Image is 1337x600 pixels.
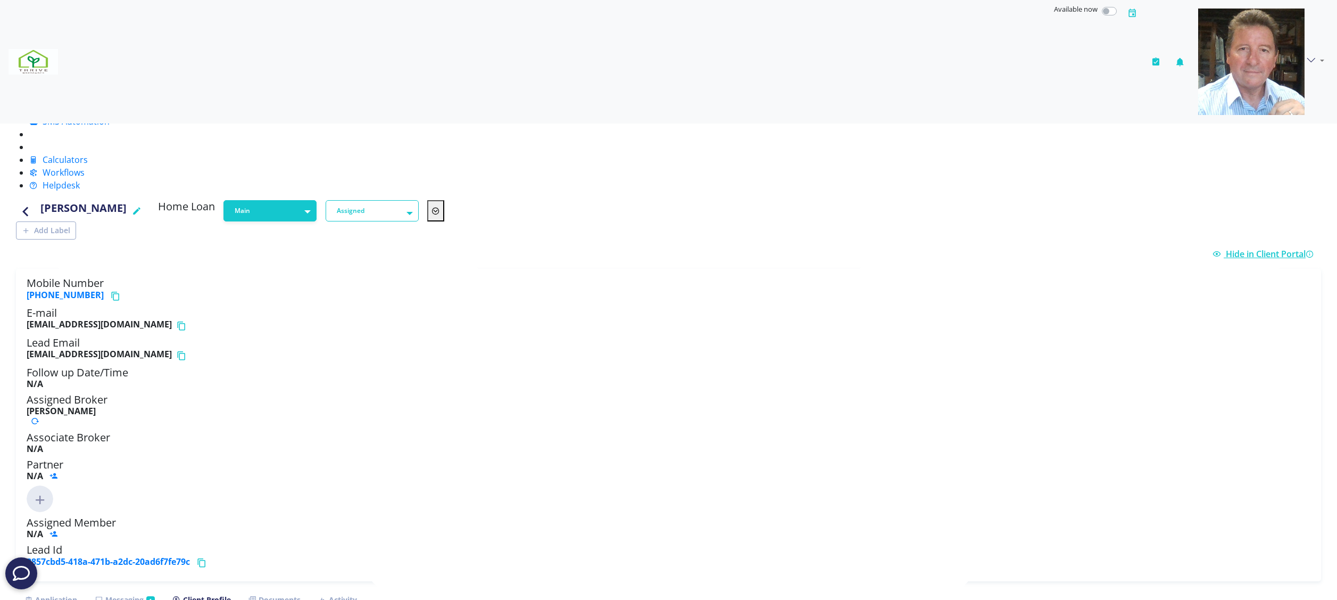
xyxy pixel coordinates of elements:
h5: Partner [27,458,1310,481]
h5: Home Loan [158,200,215,217]
img: 05ee49a5-7a20-4666-9e8c-f1b57a6951a1-637908577730117354.png [1198,9,1305,115]
button: Copy phone [110,290,124,302]
a: Workflows [29,167,85,178]
b: N/A [27,528,43,540]
b: N/A [27,470,43,482]
button: Main [223,200,317,221]
b: [PERSON_NAME] [27,405,96,417]
h5: Assigned Broker [27,393,1310,426]
h5: E-mail [27,307,1310,332]
button: Add Label [16,221,76,240]
span: Helpdesk [43,179,80,191]
span: Follow up Date/Time [27,365,128,380]
span: Available now [1054,4,1098,14]
img: 7ef6f553-fa6a-4c30-bc82-24974be04ac6-637908507574932421.png [9,49,58,75]
h5: Lead Id [27,544,1310,569]
a: SMS Automation [29,116,110,127]
button: Copy email [176,349,190,362]
h5: Lead Email [27,336,1310,362]
a: 2857cbd5-418a-471b-a2dc-20ad6f7fe79c [27,556,190,568]
button: Copy lead id [196,556,211,569]
h5: Assigned Member [27,516,1310,539]
a: Hide in Client Portal [1213,248,1317,260]
b: [EMAIL_ADDRESS][DOMAIN_NAME] [27,319,172,332]
b: [EMAIL_ADDRESS][DOMAIN_NAME] [27,349,172,362]
h5: Associate Broker [27,431,1310,454]
span: Workflows [43,167,85,178]
h5: Mobile Number [27,277,1310,302]
b: N/A [27,443,43,455]
a: Helpdesk [29,179,80,191]
b: N/A [27,378,43,390]
a: [PHONE_NUMBER] [27,289,104,301]
button: Assigned [326,200,419,221]
span: Hide in Client Portal [1226,248,1317,260]
span: Calculators [43,154,88,166]
a: Calculators [29,154,88,166]
button: Copy email [176,319,190,332]
h4: [PERSON_NAME] [40,200,127,221]
img: Click to add new member [27,486,53,512]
